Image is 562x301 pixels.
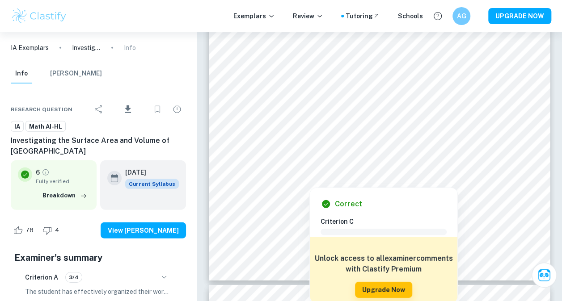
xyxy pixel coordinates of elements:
span: Math AI-HL [26,122,65,131]
span: IA [11,122,23,131]
h6: Unlock access to all examiner comments with Clastify Premium [314,253,453,275]
p: 6 [36,167,40,177]
a: IA [11,121,24,132]
img: Clastify logo [11,7,68,25]
p: Info [124,43,136,53]
h6: [DATE] [125,167,172,177]
button: [PERSON_NAME] [50,64,102,84]
span: 4 [50,226,64,235]
a: Schools [398,11,423,21]
button: Ask Clai [532,263,557,288]
span: Research question [11,105,72,113]
p: Investigating the Surface Area and Volume of [GEOGRAPHIC_DATA] [72,43,101,53]
div: Bookmark [148,100,166,118]
button: AG [452,7,470,25]
h6: Correct [335,199,362,209]
div: Share [90,100,108,118]
p: The student has effectively organized their work into clear sections, including an introduction, ... [25,287,172,297]
button: Upgrade Now [355,282,412,298]
div: Report issue [168,100,186,118]
span: 78 [21,226,38,235]
a: Grade fully verified [42,168,50,176]
div: Download [110,98,147,121]
button: Info [11,64,32,84]
a: Tutoring [346,11,380,21]
button: View [PERSON_NAME] [101,222,186,238]
a: IA Exemplars [11,43,49,53]
div: This exemplar is based on the current syllabus. Feel free to refer to it for inspiration/ideas wh... [125,179,179,189]
div: Dislike [40,223,64,238]
button: UPGRADE NOW [488,8,551,24]
h6: AG [456,11,467,21]
button: Breakdown [40,189,89,202]
span: 3/4 [66,273,82,281]
h6: Criterion C [321,217,454,226]
h5: Examiner's summary [14,251,182,264]
button: Help and Feedback [430,8,445,24]
h6: Criterion A [25,272,58,282]
span: Fully verified [36,177,89,185]
span: Current Syllabus [125,179,179,189]
a: Math AI-HL [25,121,66,132]
h6: Investigating the Surface Area and Volume of [GEOGRAPHIC_DATA] [11,135,186,157]
p: Review [293,11,323,21]
div: Like [11,223,38,238]
p: Exemplars [233,11,275,21]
